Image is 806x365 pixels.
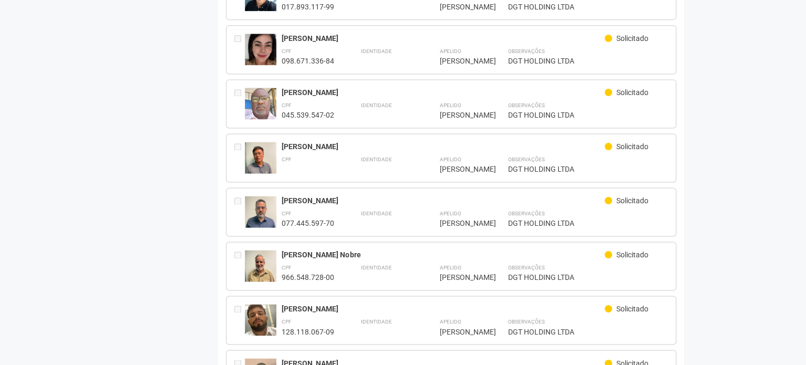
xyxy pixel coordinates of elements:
div: 045.539.547-02 [282,110,334,120]
strong: Observações [508,102,544,108]
div: Entre em contato com a Aministração para solicitar o cancelamento ou 2a via [234,304,245,336]
strong: Apelido [439,102,461,108]
span: Solicitado [616,251,648,259]
strong: CPF [282,157,292,162]
strong: Apelido [439,265,461,270]
div: 077.445.597-70 [282,218,334,228]
span: Solicitado [616,34,648,43]
img: user.jpg [245,88,276,119]
span: Solicitado [616,142,648,151]
div: [PERSON_NAME] [439,2,481,12]
strong: CPF [282,102,292,108]
img: user.jpg [245,250,276,292]
strong: CPF [282,265,292,270]
div: [PERSON_NAME] [282,34,605,43]
img: user.jpg [245,304,276,336]
div: [PERSON_NAME] [282,304,605,314]
strong: CPF [282,48,292,54]
strong: Observações [508,319,544,325]
strong: Apelido [439,211,461,216]
div: Entre em contato com a Aministração para solicitar o cancelamento ou 2a via [234,142,245,174]
div: DGT HOLDING LTDA [508,164,668,174]
div: Entre em contato com a Aministração para solicitar o cancelamento ou 2a via [234,250,245,282]
strong: CPF [282,319,292,325]
div: 128.118.067-09 [282,327,334,336]
div: 017.893.117-99 [282,2,334,12]
strong: Observações [508,211,544,216]
img: user.jpg [245,142,276,184]
strong: Identidade [360,265,391,270]
div: DGT HOLDING LTDA [508,110,668,120]
div: Entre em contato com a Aministração para solicitar o cancelamento ou 2a via [234,34,245,66]
strong: Identidade [360,48,391,54]
div: 098.671.336-84 [282,56,334,66]
div: [PERSON_NAME] Nobre [282,250,605,259]
span: Solicitado [616,88,648,97]
div: [PERSON_NAME] [282,88,605,97]
div: Entre em contato com a Aministração para solicitar o cancelamento ou 2a via [234,88,245,120]
div: [PERSON_NAME] [439,110,481,120]
strong: Identidade [360,319,391,325]
div: [PERSON_NAME] [439,56,481,66]
div: [PERSON_NAME] [439,273,481,282]
div: [PERSON_NAME] [439,164,481,174]
strong: CPF [282,211,292,216]
div: [PERSON_NAME] [282,142,605,151]
strong: Identidade [360,211,391,216]
div: [PERSON_NAME] [439,218,481,228]
div: [PERSON_NAME] [282,196,605,205]
span: Solicitado [616,196,648,205]
div: DGT HOLDING LTDA [508,327,668,336]
strong: Identidade [360,102,391,108]
strong: Apelido [439,319,461,325]
strong: Observações [508,265,544,270]
div: DGT HOLDING LTDA [508,56,668,66]
strong: Apelido [439,157,461,162]
img: user.jpg [245,34,276,65]
span: Solicitado [616,305,648,313]
div: Entre em contato com a Aministração para solicitar o cancelamento ou 2a via [234,196,245,228]
div: 966.548.728-00 [282,273,334,282]
strong: Identidade [360,157,391,162]
strong: Observações [508,157,544,162]
div: DGT HOLDING LTDA [508,218,668,228]
div: DGT HOLDING LTDA [508,2,668,12]
div: DGT HOLDING LTDA [508,273,668,282]
strong: Apelido [439,48,461,54]
img: user.jpg [245,196,276,238]
strong: Observações [508,48,544,54]
div: [PERSON_NAME] [439,327,481,336]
